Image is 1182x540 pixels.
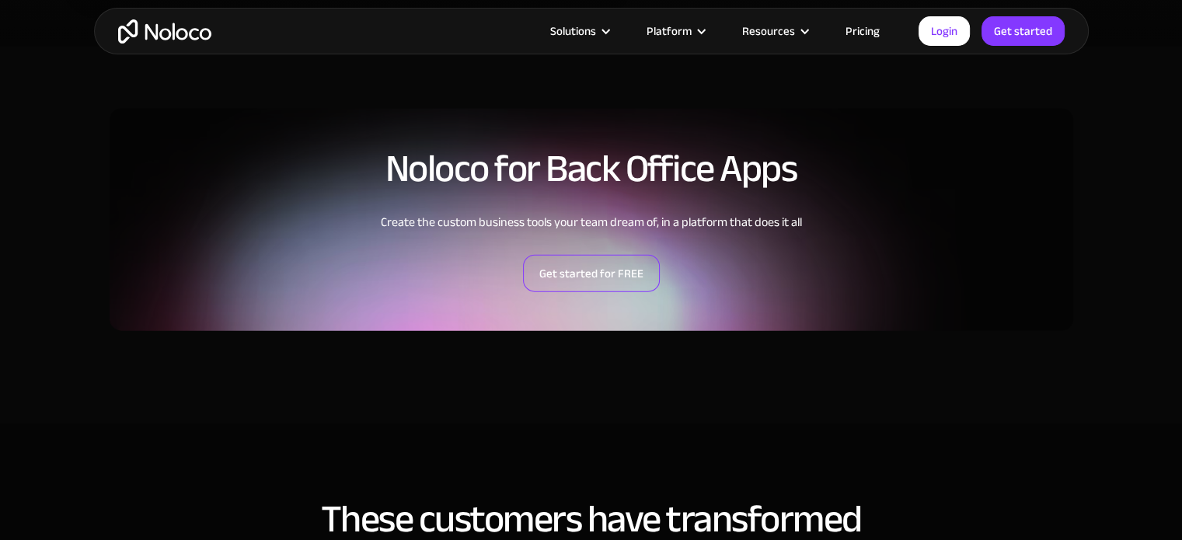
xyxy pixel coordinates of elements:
[523,255,660,292] a: Get started for FREE
[919,16,970,46] a: Login
[550,21,596,41] div: Solutions
[647,21,692,41] div: Platform
[118,19,211,44] a: home
[723,21,826,41] div: Resources
[742,21,795,41] div: Resources
[982,16,1065,46] a: Get started
[627,21,723,41] div: Platform
[531,21,627,41] div: Solutions
[110,213,1073,232] div: Create the custom business tools your team dream of, in a platform that does it all
[110,148,1073,190] h2: Noloco for Back Office Apps
[826,21,899,41] a: Pricing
